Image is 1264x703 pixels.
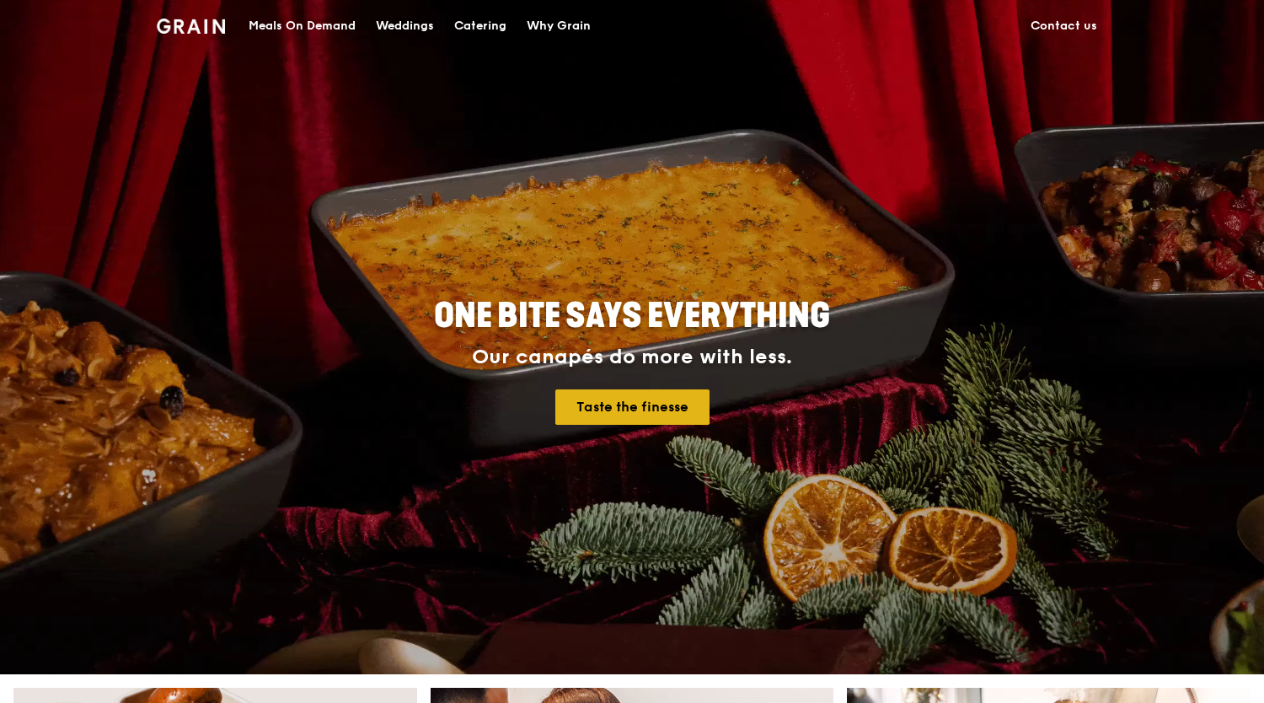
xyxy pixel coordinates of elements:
img: Grain [157,19,225,34]
div: Meals On Demand [249,1,356,51]
div: Catering [454,1,506,51]
span: ONE BITE SAYS EVERYTHING [434,296,830,336]
a: Taste the finesse [555,389,710,425]
div: Why Grain [527,1,591,51]
div: Our canapés do more with less. [329,346,935,369]
a: Why Grain [517,1,601,51]
a: Catering [444,1,517,51]
a: Weddings [366,1,444,51]
a: Contact us [1020,1,1107,51]
div: Weddings [376,1,434,51]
